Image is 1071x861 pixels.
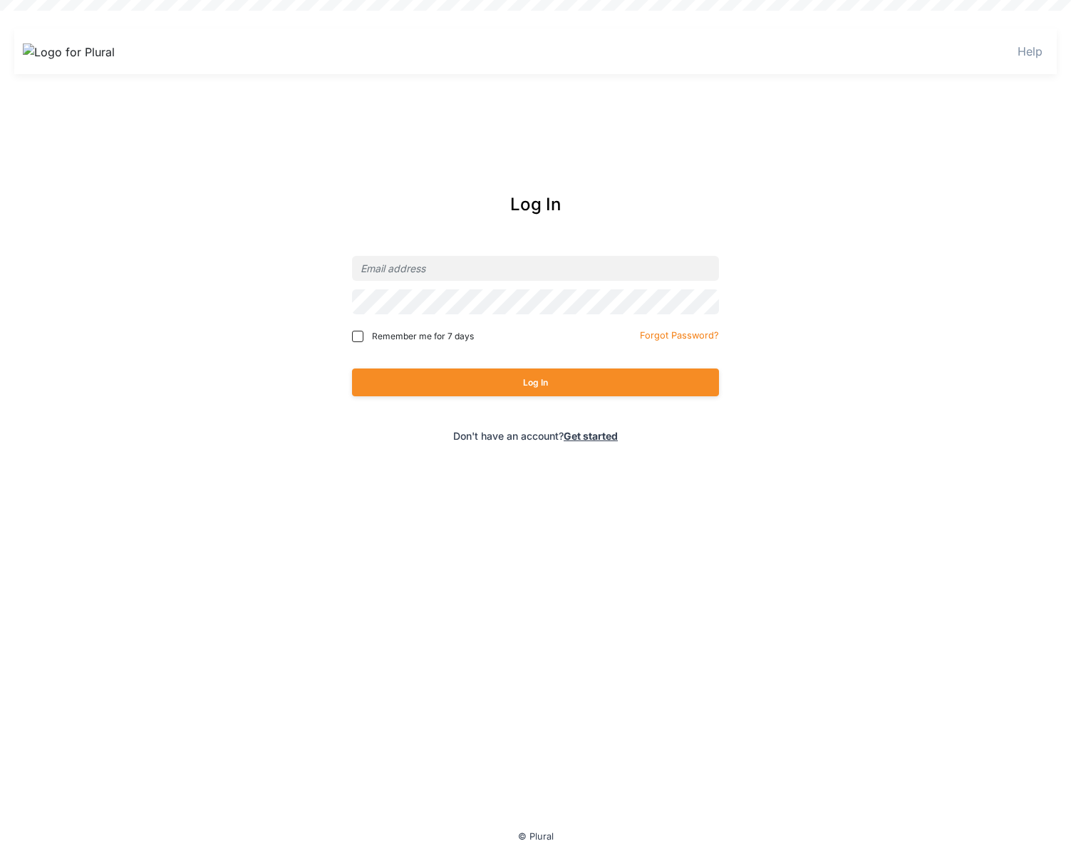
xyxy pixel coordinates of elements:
[291,428,780,443] div: Don't have an account?
[372,330,474,343] span: Remember me for 7 days
[352,368,719,396] button: Log In
[23,43,123,61] img: Logo for Plural
[1018,44,1042,58] a: Help
[352,331,363,342] input: Remember me for 7 days
[564,430,618,442] a: Get started
[640,327,719,341] a: Forgot Password?
[640,330,719,341] small: Forgot Password?
[518,831,554,842] small: © Plural
[291,192,780,217] div: Log In
[352,256,719,281] input: Email address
